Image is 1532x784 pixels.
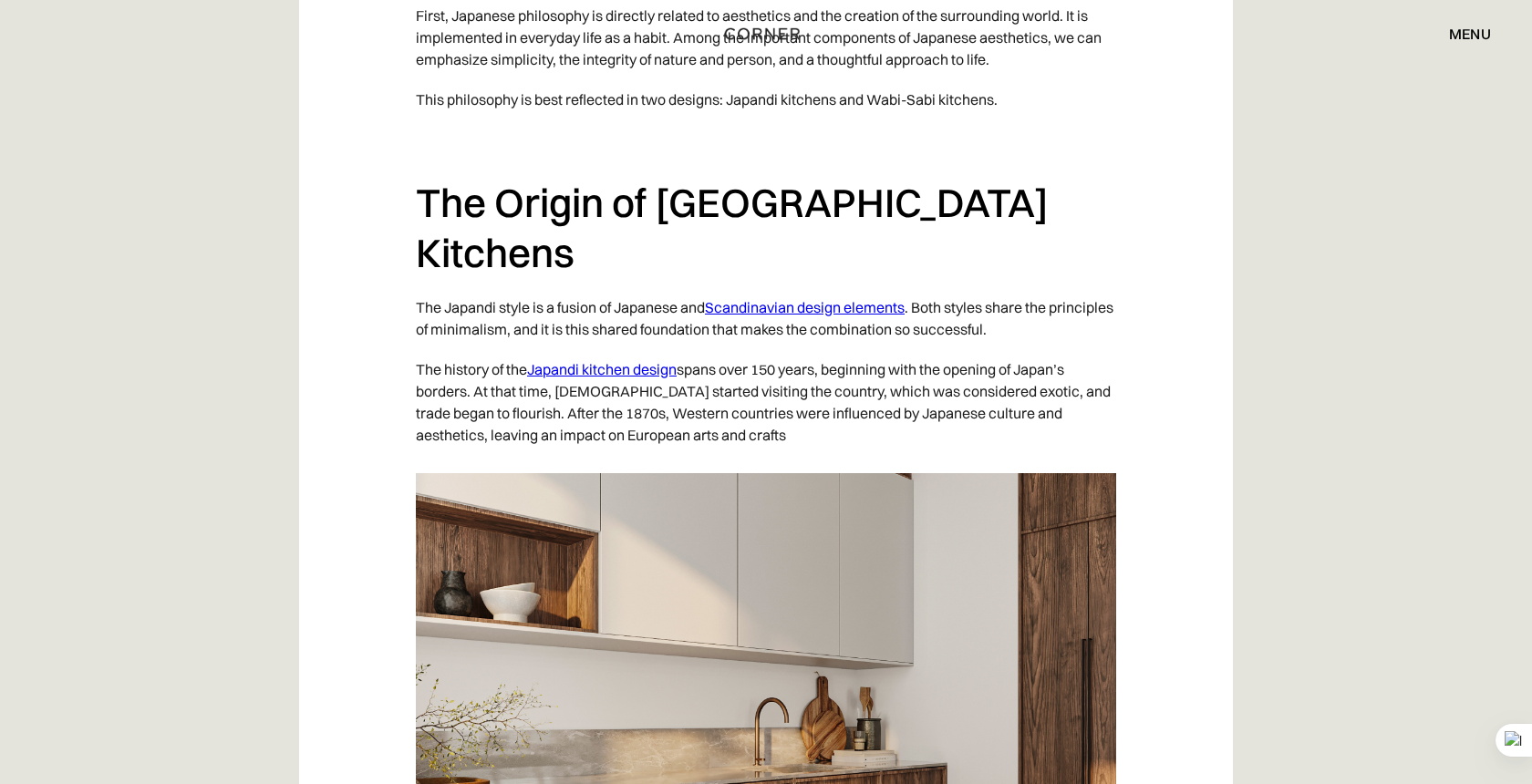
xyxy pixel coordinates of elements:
p: The history of the spans over 150 years, beginning with the opening of Japan’s borders. At that t... [416,349,1116,455]
div: menu [1449,26,1491,41]
p: The Japandi style is a fusion of Japanese and . Both styles share the principles of minimalism, a... [416,287,1116,349]
a: Scandinavian design elements [705,298,905,316]
a: Japandi kitchen design [527,360,677,378]
h2: The Origin of [GEOGRAPHIC_DATA] Kitchens [416,178,1116,277]
a: home [707,22,824,46]
p: This philosophy is best reflected in two designs: Japandi kitchens and Wabi-Sabi kitchens. [416,79,1116,119]
p: ‍ [416,119,1116,160]
div: menu [1431,18,1491,49]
